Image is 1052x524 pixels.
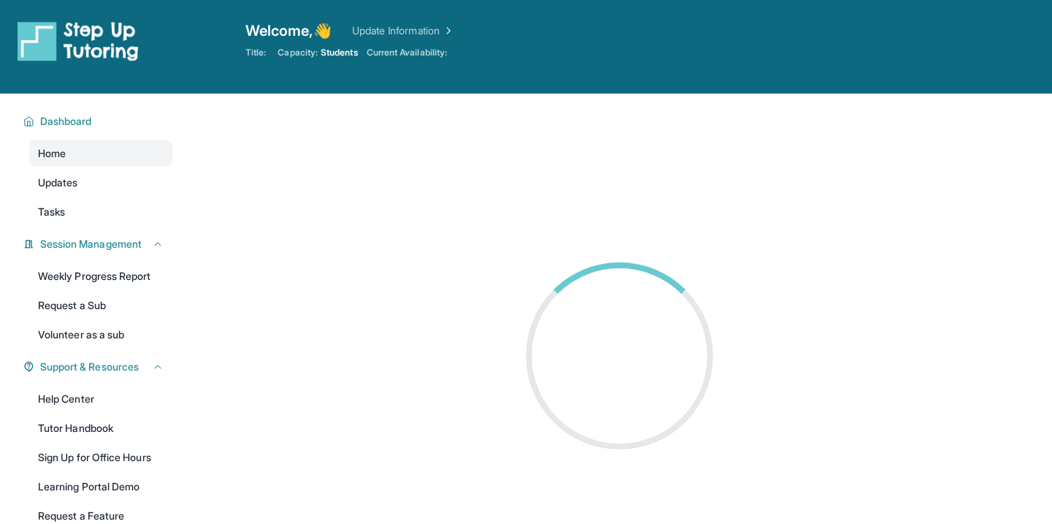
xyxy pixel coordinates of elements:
a: Request a Sub [29,292,172,319]
button: Session Management [34,237,164,251]
span: Welcome, 👋 [245,20,332,41]
a: Tutor Handbook [29,415,172,441]
span: Students [321,47,358,58]
span: Tasks [38,205,65,219]
a: Tasks [29,199,172,225]
a: Home [29,140,172,167]
a: Learning Portal Demo [29,474,172,500]
a: Weekly Progress Report [29,263,172,289]
span: Title: [245,47,266,58]
span: Updates [38,175,78,190]
button: Support & Resources [34,360,164,374]
img: Chevron Right [440,23,454,38]
span: Current Availability: [367,47,447,58]
a: Sign Up for Office Hours [29,444,172,471]
span: Session Management [40,237,142,251]
a: Help Center [29,386,172,412]
img: logo [18,20,139,61]
a: Updates [29,170,172,196]
span: Capacity: [278,47,318,58]
a: Volunteer as a sub [29,322,172,348]
span: Dashboard [40,114,92,129]
a: Update Information [352,23,454,38]
span: Home [38,146,66,161]
span: Support & Resources [40,360,139,374]
button: Dashboard [34,114,164,129]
